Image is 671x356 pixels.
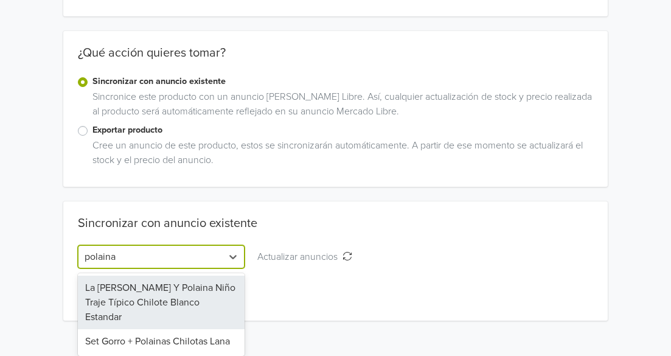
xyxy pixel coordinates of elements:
div: ¿Qué acción quieres tomar? [63,46,607,75]
div: Cree un anuncio de este producto, estos se sincronizarán automáticamente. A partir de ese momento... [88,138,593,172]
div: Set Gorro + Polainas Chilotas Lana [78,329,245,354]
button: Actualizar anuncios [249,245,360,268]
span: Actualizar anuncios [257,251,342,263]
div: La [PERSON_NAME] Y Polaina Niño Traje Típico Chilote Blanco Estandar [78,276,245,329]
div: Sincronice este producto con un anuncio [PERSON_NAME] Libre. Así, cualquier actualización de stoc... [88,89,593,124]
label: Exportar producto [92,124,593,137]
label: Sincronizar con anuncio existente [92,75,593,88]
div: Sincronizar con anuncio existente [78,216,257,231]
